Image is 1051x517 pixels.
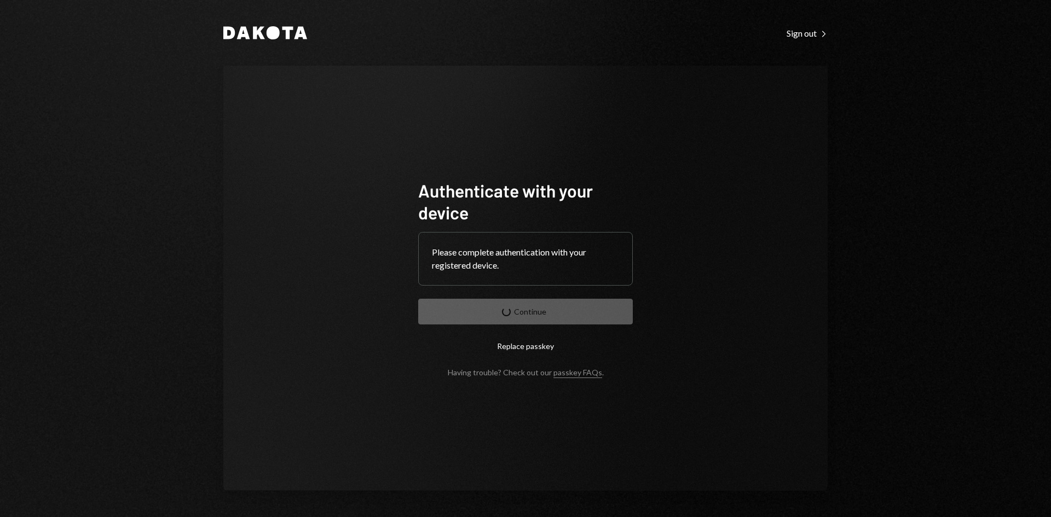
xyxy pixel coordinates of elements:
[787,28,828,39] div: Sign out
[787,27,828,39] a: Sign out
[432,246,619,272] div: Please complete authentication with your registered device.
[418,179,633,223] h1: Authenticate with your device
[448,368,604,377] div: Having trouble? Check out our .
[418,333,633,359] button: Replace passkey
[553,368,602,378] a: passkey FAQs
